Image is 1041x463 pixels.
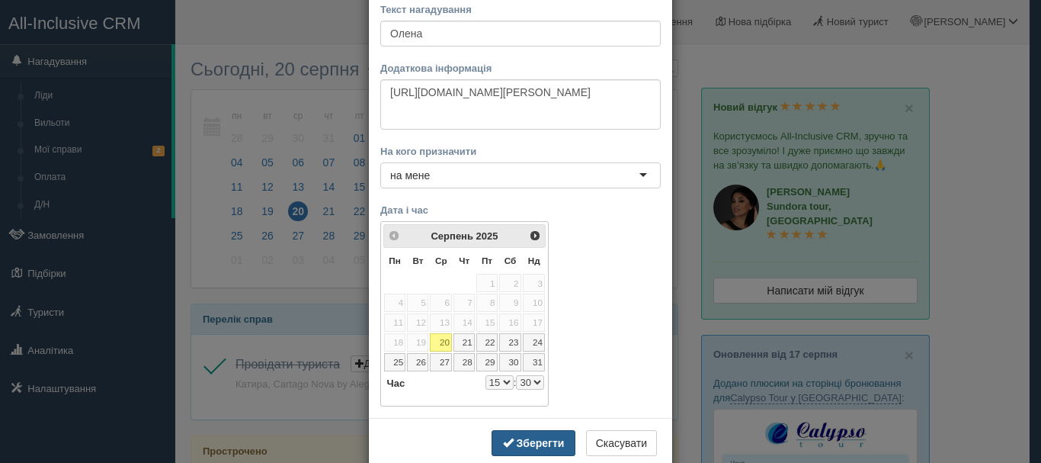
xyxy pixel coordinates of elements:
[476,353,498,371] a: 29
[476,230,498,242] span: 2025
[430,333,452,352] a: 20
[529,230,541,242] span: Наст>
[504,256,517,265] span: Субота
[528,256,540,265] span: Неділя
[390,168,430,183] div: на мене
[389,256,400,265] span: Понеділок
[431,230,473,242] span: Серпень
[380,203,661,217] label: Дата і час
[526,227,543,244] a: Наст>
[499,353,521,371] a: 30
[380,144,661,159] label: На кого призначити
[380,61,661,76] label: Додаткова інформація
[459,256,469,265] span: Четвер
[499,333,521,352] a: 23
[492,430,575,456] button: Зберегти
[586,430,657,456] button: Скасувати
[517,437,565,449] b: Зберегти
[523,333,546,352] a: 24
[482,256,492,265] span: П
[453,333,475,352] a: 21
[476,333,498,352] a: 22
[380,2,661,17] label: Текст нагадування
[435,256,447,265] span: Середа
[430,353,452,371] a: 27
[453,353,475,371] a: 28
[407,353,428,371] a: 26
[523,353,546,371] a: 31
[412,256,423,265] span: Вівторок
[384,353,406,371] a: 25
[383,375,405,391] dt: Час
